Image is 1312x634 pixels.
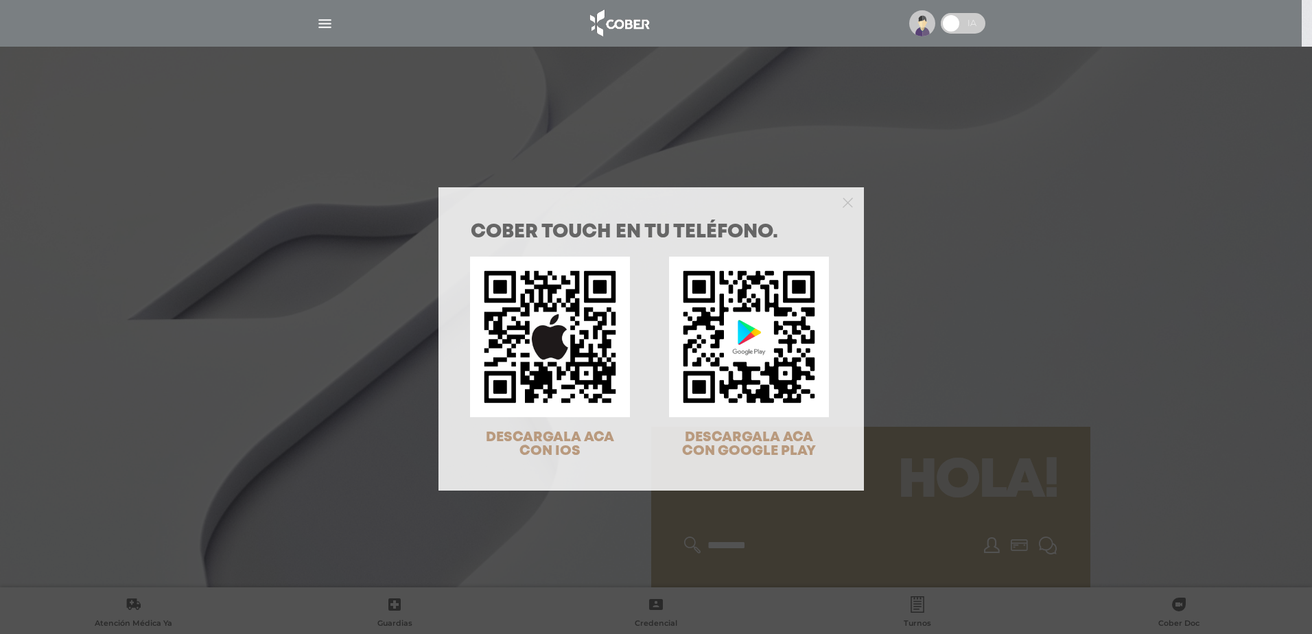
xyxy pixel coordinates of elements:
[669,257,829,416] img: qr-code
[470,257,630,416] img: qr-code
[486,431,614,458] span: DESCARGALA ACA CON IOS
[682,431,816,458] span: DESCARGALA ACA CON GOOGLE PLAY
[843,196,853,208] button: Close
[471,223,832,242] h1: COBER TOUCH en tu teléfono.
